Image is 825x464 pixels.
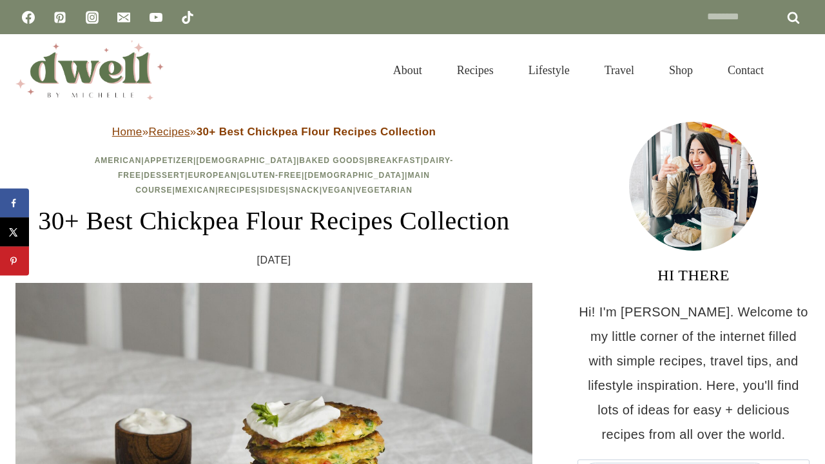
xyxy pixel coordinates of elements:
[95,156,454,195] span: | | | | | | | | | | | | | | | |
[149,126,190,138] a: Recipes
[240,171,302,180] a: Gluten-Free
[652,48,710,93] a: Shop
[289,186,320,195] a: Snack
[376,48,781,93] nav: Primary Navigation
[299,156,365,165] a: Baked Goods
[260,186,286,195] a: Sides
[112,126,436,138] span: » »
[79,5,105,30] a: Instagram
[367,156,420,165] a: Breakfast
[788,59,810,81] button: View Search Form
[15,202,532,240] h1: 30+ Best Chickpea Flour Recipes Collection
[322,186,353,195] a: Vegan
[577,300,810,447] p: Hi! I'm [PERSON_NAME]. Welcome to my little corner of the internet filled with simple recipes, tr...
[196,156,296,165] a: [DEMOGRAPHIC_DATA]
[218,186,257,195] a: Recipes
[47,5,73,30] a: Pinterest
[511,48,587,93] a: Lifestyle
[356,186,412,195] a: Vegetarian
[144,171,185,180] a: Dessert
[144,156,193,165] a: Appetizer
[577,264,810,287] h3: HI THERE
[95,156,142,165] a: American
[111,5,137,30] a: Email
[257,251,291,270] time: [DATE]
[440,48,511,93] a: Recipes
[112,126,142,138] a: Home
[188,171,237,180] a: European
[587,48,652,93] a: Travel
[15,5,41,30] a: Facebook
[143,5,169,30] a: YouTube
[376,48,440,93] a: About
[175,5,200,30] a: TikTok
[304,171,405,180] a: [DEMOGRAPHIC_DATA]
[175,186,215,195] a: Mexican
[197,126,436,138] strong: 30+ Best Chickpea Flour Recipes Collection
[15,41,164,100] img: DWELL by michelle
[710,48,781,93] a: Contact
